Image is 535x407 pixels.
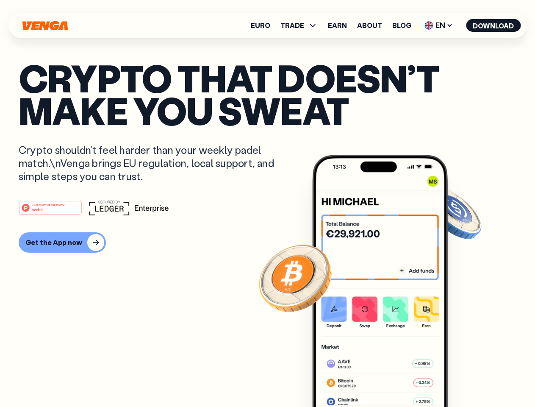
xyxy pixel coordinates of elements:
button: Download [466,19,521,32]
img: flag-uk [424,21,433,30]
a: Earn [328,22,347,29]
div: Get the App now [25,238,82,247]
span: EN [421,19,456,32]
a: Get the App now [19,232,516,253]
tspan: #1 PRODUCT OF THE MONTH [32,203,64,206]
a: #1 PRODUCT OF THE MONTHWeb3 [19,206,82,217]
a: About [357,22,382,29]
p: Crypto shouldn’t feel harder than your weekly padel match.\nVenga brings EU regulation, local sup... [19,143,286,183]
p: Crypto that doesn’t make you sweat [19,61,516,126]
tspan: Web3 [32,207,43,212]
span: TRADE [280,20,318,31]
img: USDC coin [422,182,483,243]
svg: Home [21,21,69,31]
span: TRADE [280,22,304,29]
img: Bitcoin [257,240,333,316]
a: Blog [392,22,411,29]
button: Get the App now [19,232,106,253]
a: Euro [251,22,270,29]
